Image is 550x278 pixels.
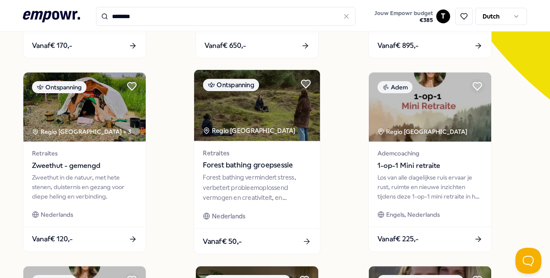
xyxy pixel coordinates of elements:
div: Zweethut in de natuur, met hete stenen, duisternis en gezang voor diepe heling en verbinding. [32,173,137,202]
iframe: Help Scout Beacon - Open [515,248,541,274]
span: € 385 [374,17,433,24]
img: package image [369,73,491,142]
a: package imageAdemRegio [GEOGRAPHIC_DATA] Ademcoaching1-op-1 Mini retraiteLos van alle dagelijkse ... [368,72,492,252]
span: 1-op-1 Mini retraite [377,160,483,171]
span: Nederlands [41,210,73,219]
span: Engels, Nederlands [386,210,440,219]
div: Adem [377,81,412,93]
span: Vanaf € 120,- [32,234,73,245]
input: Search for products, categories or subcategories [96,7,355,26]
div: Ontspanning [32,81,86,93]
span: Vanaf € 50,- [203,236,242,247]
div: Ontspanning [203,79,259,92]
div: Regio [GEOGRAPHIC_DATA] [203,126,297,136]
div: Regio [GEOGRAPHIC_DATA] [377,127,469,136]
span: Vanaf € 170,- [32,40,72,51]
img: package image [194,70,320,141]
span: Zweethut - gemengd [32,160,137,171]
span: Jouw Empowr budget [374,10,433,17]
button: T [436,9,450,23]
span: Vanaf € 225,- [377,234,419,245]
span: Vanaf € 895,- [377,40,419,51]
div: Regio [GEOGRAPHIC_DATA] + 3 [32,127,131,136]
a: Jouw Empowr budget€385 [371,7,436,25]
button: Jouw Empowr budget€385 [373,8,435,25]
a: package imageOntspanningRegio [GEOGRAPHIC_DATA] + 3RetraitesZweethut - gemengdZweethut in de natu... [23,72,146,252]
span: Nederlands [212,212,245,221]
span: Ademcoaching [377,148,483,158]
img: package image [23,73,146,142]
span: Retraites [203,148,311,158]
div: Forest bathing vermindert stress, verbetert probleemoplossend vermogen en creativiteit, en bevord... [203,173,311,202]
span: Retraites [32,148,137,158]
div: Los van alle dagelijkse ruis ervaar je rust, ruimte en nieuwe inzichten tijdens deze 1-op-1 mini ... [377,173,483,202]
span: Vanaf € 650,- [205,40,246,51]
span: Forest bathing groepsessie [203,160,311,171]
a: package imageOntspanningRegio [GEOGRAPHIC_DATA] RetraitesForest bathing groepsessieForest bathing... [194,69,321,255]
